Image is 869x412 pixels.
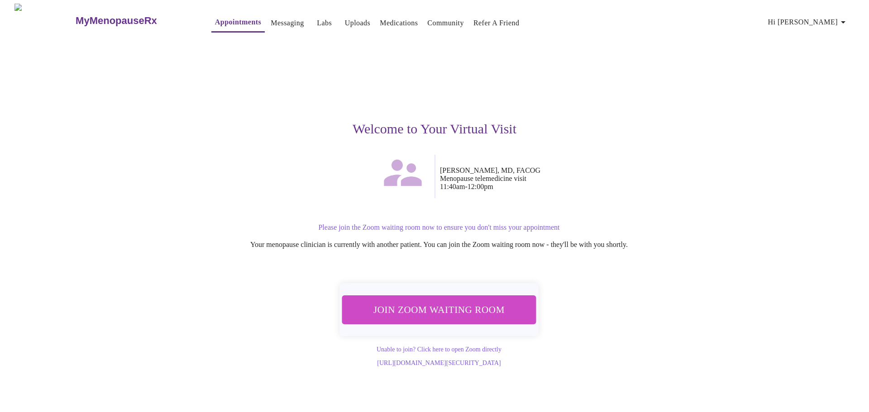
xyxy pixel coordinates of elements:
a: Messaging [271,17,304,29]
button: Join Zoom Waiting Room [338,295,540,325]
span: Hi [PERSON_NAME] [768,16,849,28]
a: Uploads [345,17,371,29]
a: Labs [317,17,332,29]
span: Join Zoom Waiting Room [350,301,528,318]
p: [PERSON_NAME], MD, FACOG Menopause telemedicine visit 11:40am - 12:00pm [440,166,713,191]
a: Community [427,17,464,29]
a: Medications [380,17,418,29]
button: Medications [376,14,421,32]
button: Refer a Friend [470,14,523,32]
img: MyMenopauseRx Logo [14,4,75,38]
button: Hi [PERSON_NAME] [764,13,852,31]
button: Labs [310,14,339,32]
button: Appointments [211,13,265,33]
button: Messaging [267,14,307,32]
a: Refer a Friend [473,17,520,29]
a: MyMenopauseRx [75,5,193,37]
a: Appointments [215,16,261,28]
p: Please join the Zoom waiting room now to ensure you don't miss your appointment [165,223,713,232]
h3: Welcome to Your Virtual Visit [156,121,713,137]
p: Your menopause clinician is currently with another patient. You can join the Zoom waiting room no... [165,241,713,249]
a: [URL][DOMAIN_NAME][SECURITY_DATA] [377,360,501,366]
button: Community [424,14,468,32]
button: Uploads [341,14,374,32]
h3: MyMenopauseRx [76,15,157,27]
a: Unable to join? Click here to open Zoom directly [377,346,501,353]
